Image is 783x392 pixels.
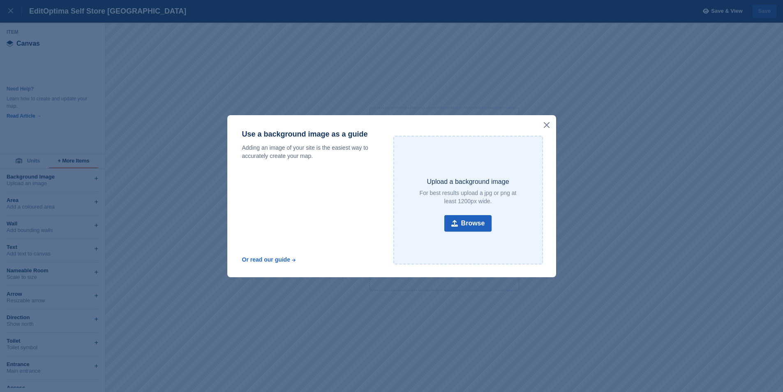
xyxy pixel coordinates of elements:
[242,256,296,263] a: Or read our guide
[444,215,492,232] button: Browse
[417,189,520,205] p: For best results upload a jpg or png at least 1200px wide.
[242,144,379,160] p: Adding an image of your site is the easiest way to accurately create your map.
[427,178,509,186] p: Upload a background image
[242,130,379,139] p: Use a background image as a guide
